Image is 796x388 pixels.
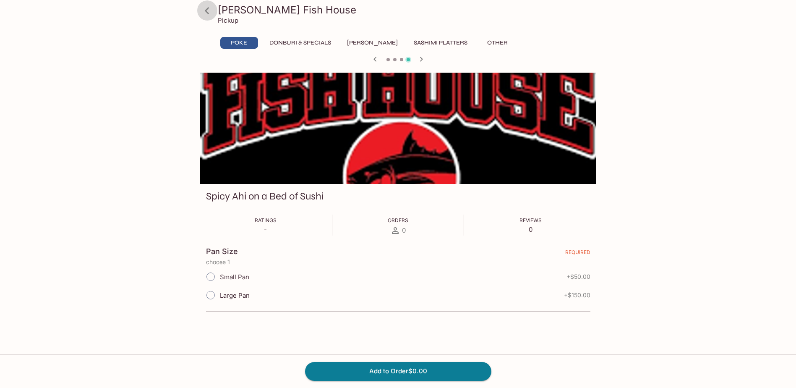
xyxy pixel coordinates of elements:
[206,259,590,265] p: choose 1
[206,190,324,203] h3: Spicy Ahi on a Bed of Sushi
[388,217,408,223] span: Orders
[218,3,593,16] h3: [PERSON_NAME] Fish House
[206,247,238,256] h4: Pan Size
[519,225,542,233] p: 0
[409,37,472,49] button: Sashimi Platters
[402,226,406,234] span: 0
[519,217,542,223] span: Reviews
[564,292,590,299] span: + $150.00
[255,225,277,233] p: -
[255,217,277,223] span: Ratings
[200,73,596,184] div: Spicy Ahi on a Bed of Sushi
[220,273,249,281] span: Small Pan
[220,37,258,49] button: Poke
[218,16,238,24] p: Pickup
[565,249,590,259] span: REQUIRED
[566,273,590,280] span: + $50.00
[305,362,491,380] button: Add to Order$0.00
[342,37,402,49] button: [PERSON_NAME]
[220,291,250,299] span: Large Pan
[265,37,336,49] button: Donburi & Specials
[479,37,517,49] button: Other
